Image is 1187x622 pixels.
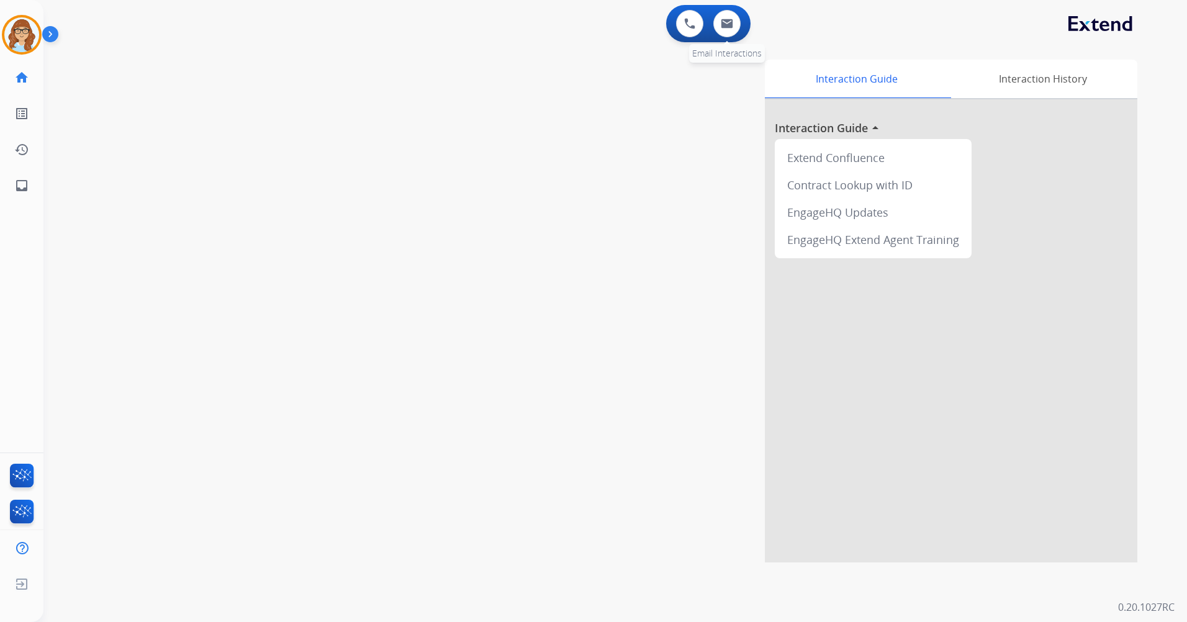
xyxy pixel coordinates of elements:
[780,226,967,253] div: EngageHQ Extend Agent Training
[780,171,967,199] div: Contract Lookup with ID
[14,70,29,85] mat-icon: home
[1118,600,1175,615] p: 0.20.1027RC
[765,60,948,98] div: Interaction Guide
[14,142,29,157] mat-icon: history
[780,199,967,226] div: EngageHQ Updates
[948,60,1137,98] div: Interaction History
[14,106,29,121] mat-icon: list_alt
[14,178,29,193] mat-icon: inbox
[780,144,967,171] div: Extend Confluence
[692,47,762,59] span: Email Interactions
[4,17,39,52] img: avatar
